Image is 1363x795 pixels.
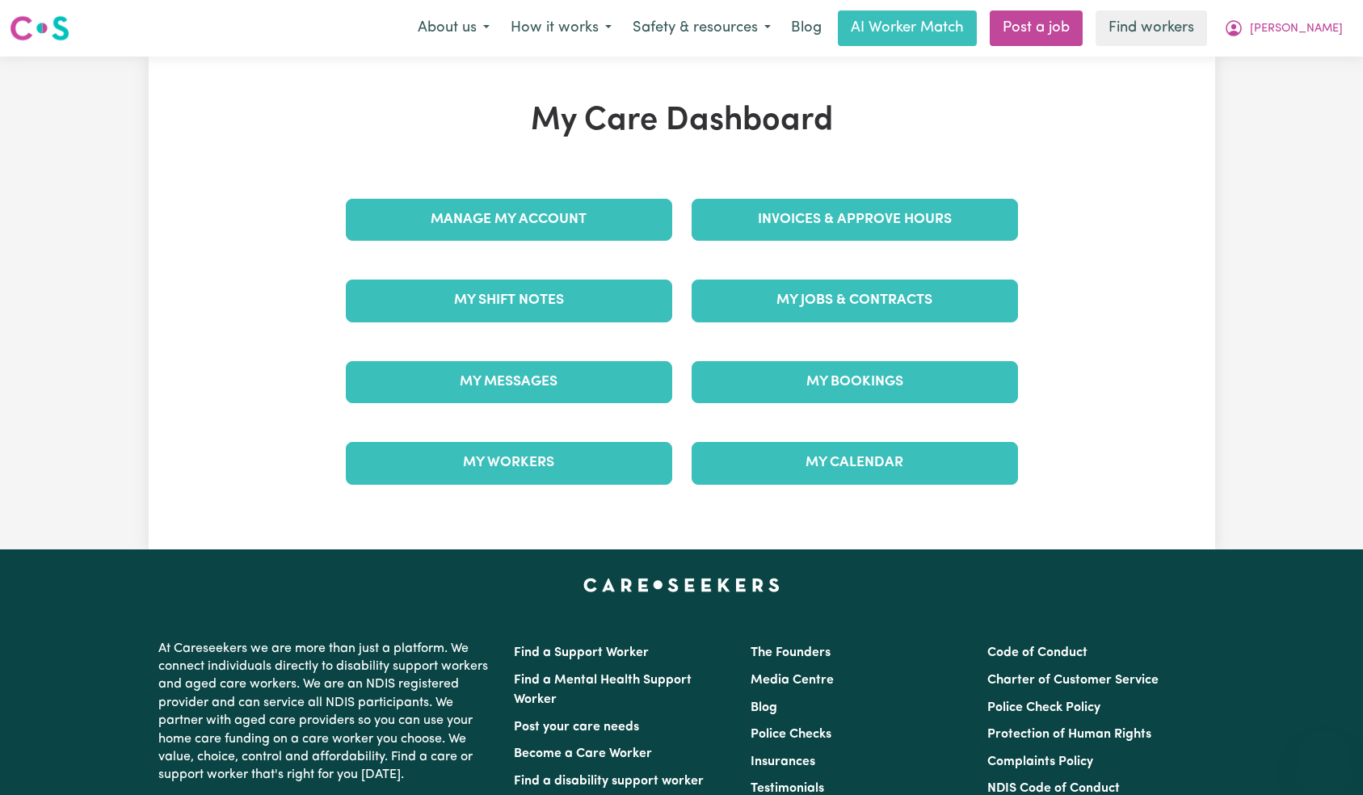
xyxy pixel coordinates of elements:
a: Careseekers logo [10,10,69,47]
a: Testimonials [751,782,824,795]
iframe: Button to launch messaging window [1298,730,1350,782]
a: Media Centre [751,674,834,687]
a: Insurances [751,755,815,768]
a: The Founders [751,646,831,659]
a: Charter of Customer Service [987,674,1159,687]
a: Manage My Account [346,199,672,241]
button: Safety & resources [622,11,781,45]
a: Protection of Human Rights [987,728,1151,741]
a: Code of Conduct [987,646,1087,659]
a: My Jobs & Contracts [692,280,1018,322]
a: Blog [751,701,777,714]
span: [PERSON_NAME] [1250,20,1343,38]
a: Find a disability support worker [514,775,704,788]
button: How it works [500,11,622,45]
img: Careseekers logo [10,14,69,43]
a: Blog [781,11,831,46]
button: About us [407,11,500,45]
a: My Workers [346,442,672,484]
a: My Messages [346,361,672,403]
a: Post a job [990,11,1083,46]
a: Post your care needs [514,721,639,734]
a: My Calendar [692,442,1018,484]
a: Find a Mental Health Support Worker [514,674,692,706]
p: At Careseekers we are more than just a platform. We connect individuals directly to disability su... [158,633,494,791]
a: Complaints Policy [987,755,1093,768]
a: Police Checks [751,728,831,741]
a: Become a Care Worker [514,747,652,760]
a: My Bookings [692,361,1018,403]
a: My Shift Notes [346,280,672,322]
a: Careseekers home page [583,578,780,591]
button: My Account [1214,11,1353,45]
a: Invoices & Approve Hours [692,199,1018,241]
a: AI Worker Match [838,11,977,46]
h1: My Care Dashboard [336,102,1028,141]
a: Find workers [1096,11,1207,46]
a: NDIS Code of Conduct [987,782,1120,795]
a: Find a Support Worker [514,646,649,659]
a: Police Check Policy [987,701,1100,714]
